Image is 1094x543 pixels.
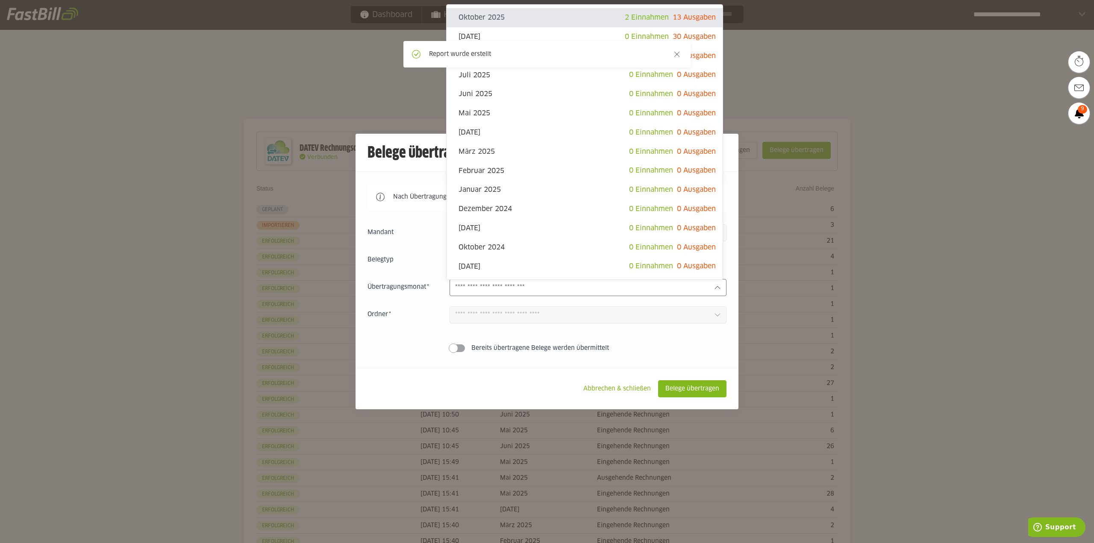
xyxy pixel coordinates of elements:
[447,238,723,257] sl-option: Oktober 2024
[625,14,669,21] span: 2 Einnahmen
[677,167,716,174] span: 0 Ausgaben
[1028,517,1085,539] iframe: Öffnet ein Widget, in dem Sie weitere Informationen finden
[447,27,723,47] sl-option: [DATE]
[447,257,723,276] sl-option: [DATE]
[677,205,716,212] span: 0 Ausgaben
[629,244,673,251] span: 0 Einnahmen
[673,33,716,40] span: 30 Ausgaben
[629,110,673,117] span: 0 Einnahmen
[629,71,673,78] span: 0 Einnahmen
[629,148,673,155] span: 0 Einnahmen
[1068,103,1090,124] a: 9
[629,186,673,193] span: 0 Einnahmen
[447,161,723,180] sl-option: Februar 2025
[677,148,716,155] span: 0 Ausgaben
[677,91,716,97] span: 0 Ausgaben
[1078,105,1087,114] span: 9
[625,33,669,40] span: 0 Einnahmen
[673,14,716,21] span: 13 Ausgaben
[629,205,673,212] span: 0 Einnahmen
[677,244,716,251] span: 0 Ausgaben
[658,380,726,397] sl-button: Belege übertragen
[447,276,723,295] sl-option: [DATE]
[677,110,716,117] span: 0 Ausgaben
[447,123,723,142] sl-option: [DATE]
[629,129,673,136] span: 0 Einnahmen
[629,225,673,232] span: 0 Einnahmen
[447,142,723,161] sl-option: März 2025
[629,91,673,97] span: 0 Einnahmen
[677,71,716,78] span: 0 Ausgaben
[447,180,723,200] sl-option: Januar 2025
[368,344,726,352] sl-switch: Bereits übertragene Belege werden übermittelt
[576,380,658,397] sl-button: Abbrechen & schließen
[677,263,716,270] span: 0 Ausgaben
[629,263,673,270] span: 0 Einnahmen
[447,219,723,238] sl-option: [DATE]
[447,65,723,85] sl-option: Juli 2025
[677,186,716,193] span: 0 Ausgaben
[447,104,723,123] sl-option: Mai 2025
[447,85,723,104] sl-option: Juni 2025
[447,200,723,219] sl-option: Dezember 2024
[677,225,716,232] span: 0 Ausgaben
[629,167,673,174] span: 0 Einnahmen
[447,8,723,27] sl-option: Oktober 2025
[677,129,716,136] span: 0 Ausgaben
